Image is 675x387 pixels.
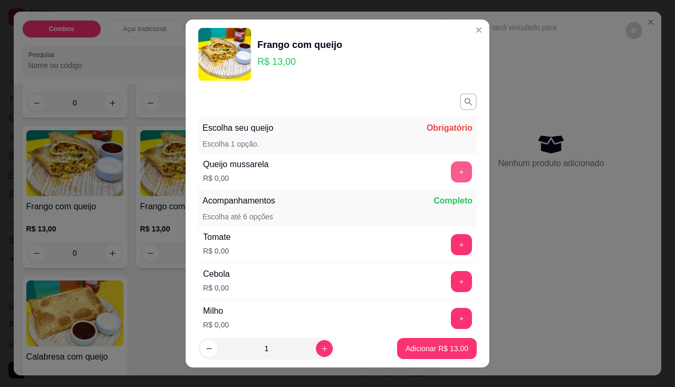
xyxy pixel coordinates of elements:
[200,340,217,357] button: decrease-product-quantity
[451,234,472,255] button: add
[257,37,342,52] div: Frango com queijo
[406,343,468,354] p: Adicionar R$ 13,00
[451,161,472,182] button: add
[203,231,230,244] div: Tomate
[198,28,251,81] img: product-image
[203,283,230,293] p: R$ 0,00
[451,308,472,329] button: add
[203,268,230,280] div: Cebola
[451,271,472,292] button: add
[427,122,472,134] p: Obrigatório
[203,246,230,256] p: R$ 0,00
[202,195,275,207] p: Acompanhamentos
[203,173,269,183] p: R$ 0,00
[433,195,472,207] p: Completo
[202,139,259,149] p: Escolha 1 opção.
[470,22,487,38] button: Close
[203,305,229,317] div: Milho
[257,54,342,69] p: R$ 13,00
[202,122,273,134] p: Escolha seu queijo
[203,158,269,171] div: Queijo mussarela
[316,340,333,357] button: increase-product-quantity
[397,338,477,359] button: Adicionar R$ 13,00
[203,320,229,330] p: R$ 0,00
[202,211,273,222] p: Escolha até 6 opções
